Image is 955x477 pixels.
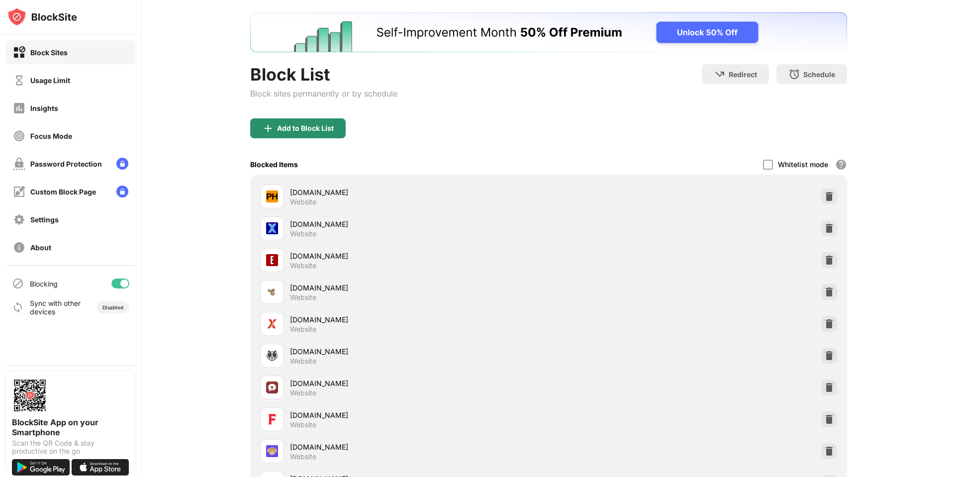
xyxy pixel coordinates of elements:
[266,413,278,425] img: favicons
[266,350,278,362] img: favicons
[250,160,298,169] div: Blocked Items
[13,213,25,226] img: settings-off.svg
[290,357,316,366] div: Website
[266,318,278,330] img: favicons
[290,442,549,452] div: [DOMAIN_NAME]
[13,74,25,87] img: time-usage-off.svg
[30,132,72,140] div: Focus Mode
[12,459,70,476] img: get-it-on-google-play.svg
[250,89,397,98] div: Block sites permanently or by schedule
[266,191,278,202] img: favicons
[12,278,24,289] img: blocking-icon.svg
[250,64,397,85] div: Block List
[30,280,58,288] div: Blocking
[290,452,316,461] div: Website
[266,286,278,298] img: favicons
[778,160,828,169] div: Whitelist mode
[7,7,77,27] img: logo-blocksite.svg
[803,70,835,79] div: Schedule
[290,261,316,270] div: Website
[13,158,25,170] img: password-protection-off.svg
[30,243,51,252] div: About
[290,197,316,206] div: Website
[13,186,25,198] img: customize-block-page-off.svg
[290,229,316,238] div: Website
[290,388,316,397] div: Website
[290,420,316,429] div: Website
[290,187,549,197] div: [DOMAIN_NAME]
[13,102,25,114] img: insights-off.svg
[290,314,549,325] div: [DOMAIN_NAME]
[102,304,123,310] div: Disabled
[116,158,128,170] img: lock-menu.svg
[30,160,102,168] div: Password Protection
[12,417,129,437] div: BlockSite App on your Smartphone
[266,254,278,266] img: favicons
[290,283,549,293] div: [DOMAIN_NAME]
[30,188,96,196] div: Custom Block Page
[290,219,549,229] div: [DOMAIN_NAME]
[290,378,549,388] div: [DOMAIN_NAME]
[266,222,278,234] img: favicons
[290,410,549,420] div: [DOMAIN_NAME]
[290,251,549,261] div: [DOMAIN_NAME]
[116,186,128,197] img: lock-menu.svg
[290,325,316,334] div: Website
[13,241,25,254] img: about-off.svg
[30,104,58,112] div: Insights
[72,459,129,476] img: download-on-the-app-store.svg
[30,299,81,316] div: Sync with other devices
[30,215,59,224] div: Settings
[277,124,334,132] div: Add to Block List
[290,346,549,357] div: [DOMAIN_NAME]
[12,378,48,413] img: options-page-qr-code.png
[12,301,24,313] img: sync-icon.svg
[266,445,278,457] img: favicons
[266,382,278,393] img: favicons
[13,46,25,59] img: block-on.svg
[30,76,70,85] div: Usage Limit
[729,70,757,79] div: Redirect
[290,293,316,302] div: Website
[12,439,129,455] div: Scan the QR Code & stay productive on the go
[250,12,847,52] iframe: Banner
[30,48,68,57] div: Block Sites
[13,130,25,142] img: focus-off.svg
